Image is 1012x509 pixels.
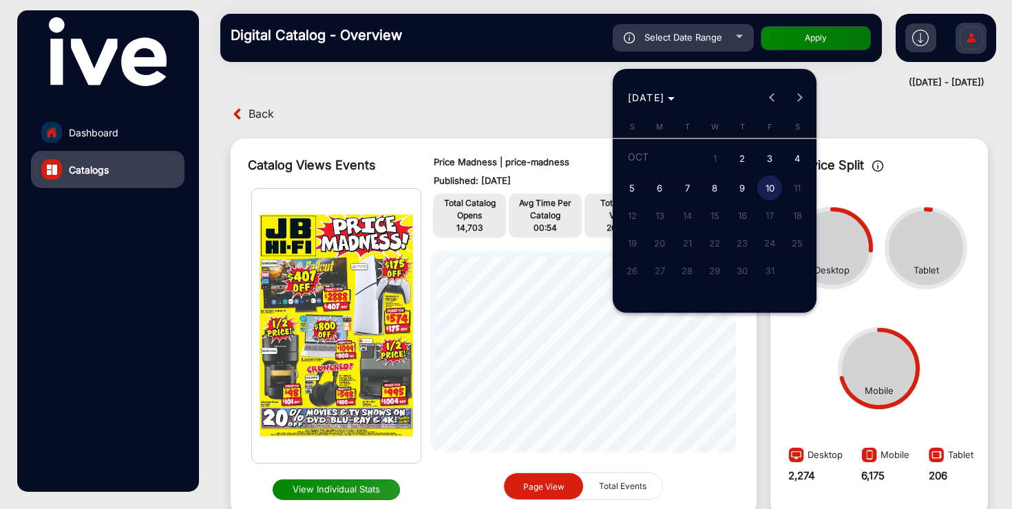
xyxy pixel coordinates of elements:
[728,229,756,257] button: October 23, 2025
[702,231,727,256] span: 22
[685,122,690,132] span: T
[646,174,673,202] button: October 6, 2025
[701,174,728,202] button: October 8, 2025
[618,202,646,229] button: October 12, 2025
[785,231,810,256] span: 25
[646,229,673,257] button: October 20, 2025
[702,258,727,283] span: 29
[730,176,755,200] span: 9
[730,258,755,283] span: 30
[757,145,782,174] span: 3
[701,202,728,229] button: October 15, 2025
[783,229,811,257] button: October 25, 2025
[768,122,772,132] span: F
[795,122,800,132] span: S
[756,143,783,174] button: October 3, 2025
[630,122,635,132] span: S
[620,203,644,228] span: 12
[785,176,810,200] span: 11
[620,258,644,283] span: 26
[647,176,672,200] span: 6
[647,231,672,256] span: 20
[702,176,727,200] span: 8
[756,202,783,229] button: October 17, 2025
[647,203,672,228] span: 13
[730,231,755,256] span: 23
[675,203,699,228] span: 14
[728,174,756,202] button: October 9, 2025
[620,231,644,256] span: 19
[728,202,756,229] button: October 16, 2025
[673,174,701,202] button: October 7, 2025
[701,143,728,174] button: October 1, 2025
[711,122,719,132] span: W
[783,202,811,229] button: October 18, 2025
[675,176,699,200] span: 7
[757,258,782,283] span: 31
[701,229,728,257] button: October 22, 2025
[701,257,728,284] button: October 29, 2025
[675,231,699,256] span: 21
[740,122,745,132] span: T
[673,257,701,284] button: October 28, 2025
[628,92,665,103] span: [DATE]
[656,122,663,132] span: M
[622,85,681,110] button: Choose month and year
[646,257,673,284] button: October 27, 2025
[730,145,755,174] span: 2
[783,174,811,202] button: October 11, 2025
[730,203,755,228] span: 16
[756,257,783,284] button: October 31, 2025
[757,203,782,228] span: 17
[756,174,783,202] button: October 10, 2025
[673,202,701,229] button: October 14, 2025
[618,174,646,202] button: October 5, 2025
[785,203,810,228] span: 18
[757,231,782,256] span: 24
[618,257,646,284] button: October 26, 2025
[618,143,701,174] td: OCT
[783,143,811,174] button: October 4, 2025
[620,176,644,200] span: 5
[647,258,672,283] span: 27
[673,229,701,257] button: October 21, 2025
[646,202,673,229] button: October 13, 2025
[756,229,783,257] button: October 24, 2025
[702,145,727,174] span: 1
[757,176,782,200] span: 10
[618,229,646,257] button: October 19, 2025
[728,257,756,284] button: October 30, 2025
[728,143,756,174] button: October 2, 2025
[785,145,810,174] span: 4
[675,258,699,283] span: 28
[702,203,727,228] span: 15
